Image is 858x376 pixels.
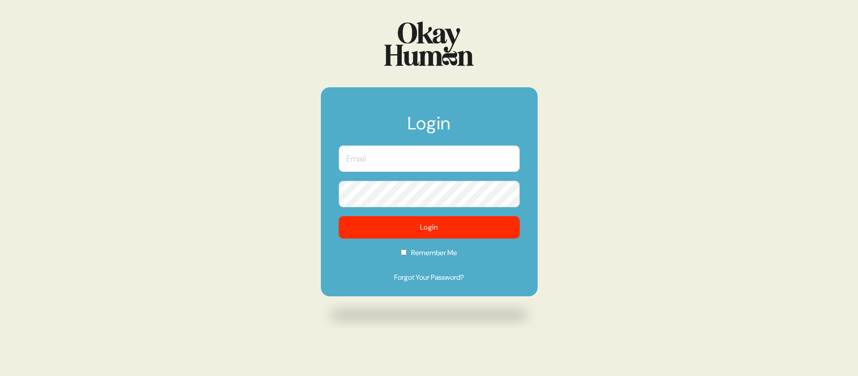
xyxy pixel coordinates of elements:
[339,248,520,264] label: Remember Me
[339,216,520,239] button: Login
[401,249,407,255] input: Remember Me
[339,272,520,283] a: Forgot Your Password?
[384,21,474,66] img: Logo
[339,114,520,141] h1: Login
[339,145,520,172] input: Email
[321,301,538,329] img: Drop shadow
